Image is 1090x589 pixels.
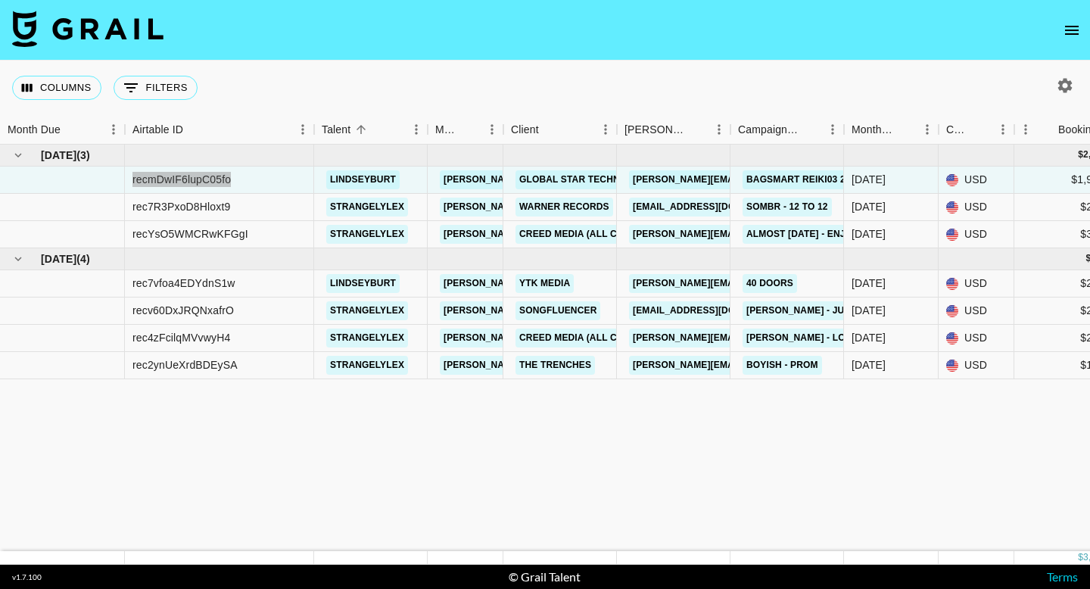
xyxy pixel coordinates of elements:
[743,225,908,244] a: Almost [DATE] - Enjoy the Ride
[515,356,595,375] a: The Trenches
[708,118,730,141] button: Menu
[440,225,687,244] a: [PERSON_NAME][EMAIL_ADDRESS][DOMAIN_NAME]
[629,329,876,347] a: [PERSON_NAME][EMAIL_ADDRESS][DOMAIN_NAME]
[852,357,886,372] div: Sep '25
[629,198,799,217] a: [EMAIL_ADDRESS][DOMAIN_NAME]
[821,118,844,141] button: Menu
[939,325,1014,352] div: USD
[183,119,204,140] button: Sort
[730,115,844,145] div: Campaign (Type)
[852,303,886,318] div: Sep '25
[743,198,832,217] a: sombr - 12 to 12
[125,115,314,145] div: Airtable ID
[629,274,876,293] a: [PERSON_NAME][EMAIL_ADDRESS][DOMAIN_NAME]
[1078,148,1083,161] div: $
[503,115,617,145] div: Client
[743,274,797,293] a: 40 Doors
[440,329,687,347] a: [PERSON_NAME][EMAIL_ADDRESS][DOMAIN_NAME]
[895,119,916,140] button: Sort
[624,115,687,145] div: [PERSON_NAME]
[939,270,1014,298] div: USD
[440,170,687,189] a: [PERSON_NAME][EMAIL_ADDRESS][DOMAIN_NAME]
[743,356,822,375] a: Boyish - Prom
[629,356,876,375] a: [PERSON_NAME][EMAIL_ADDRESS][DOMAIN_NAME]
[8,145,29,166] button: hide children
[946,115,970,145] div: Currency
[629,225,876,244] a: [PERSON_NAME][EMAIL_ADDRESS][DOMAIN_NAME]
[738,115,800,145] div: Campaign (Type)
[743,170,919,189] a: BAGSMART REIKI03 25Q3 CAMPAIGN
[326,198,408,217] a: strangelylex
[852,330,886,345] div: Sep '25
[61,119,82,140] button: Sort
[743,329,939,347] a: [PERSON_NAME] - Lost (The Kid Laroi)
[440,274,687,293] a: [PERSON_NAME][EMAIL_ADDRESS][DOMAIN_NAME]
[743,301,915,320] a: [PERSON_NAME] - Just Two Girls
[132,172,231,187] div: recmDwIF6lupC05fo
[132,357,238,372] div: rec2ynUeXrdBDEySA
[132,303,234,318] div: recv60DxJRQNxafrO
[326,329,408,347] a: strangelylex
[992,118,1014,141] button: Menu
[326,225,408,244] a: strangelylex
[939,298,1014,325] div: USD
[939,352,1014,379] div: USD
[435,115,459,145] div: Manager
[629,170,954,189] a: [PERSON_NAME][EMAIL_ADDRESS][PERSON_NAME][DOMAIN_NAME]
[132,199,230,214] div: rec7R3PxoD8Hloxt9
[405,118,428,141] button: Menu
[509,569,581,584] div: © Grail Talent
[852,226,886,242] div: Aug '25
[114,76,198,100] button: Show filters
[617,115,730,145] div: Booker
[350,119,372,140] button: Sort
[939,167,1014,194] div: USD
[41,148,76,163] span: [DATE]
[511,115,539,145] div: Client
[440,301,687,320] a: [PERSON_NAME][EMAIL_ADDRESS][DOMAIN_NAME]
[844,115,939,145] div: Month Due
[970,119,992,140] button: Sort
[322,115,350,145] div: Talent
[852,172,886,187] div: Aug '25
[1037,119,1058,140] button: Sort
[687,119,708,140] button: Sort
[852,115,895,145] div: Month Due
[459,119,481,140] button: Sort
[12,76,101,100] button: Select columns
[132,276,235,291] div: rec7vfoa4EDYdnS1w
[852,276,886,291] div: Sep '25
[515,225,673,244] a: Creed Media (All Campaigns)
[939,194,1014,221] div: USD
[515,301,600,320] a: Songfluencer
[314,115,428,145] div: Talent
[12,572,42,582] div: v 1.7.100
[41,251,76,266] span: [DATE]
[515,170,719,189] a: GLOBAL STAR Technology Canada LTD
[800,119,821,140] button: Sort
[76,148,90,163] span: ( 3 )
[852,199,886,214] div: Aug '25
[481,118,503,141] button: Menu
[515,198,613,217] a: Warner Records
[939,221,1014,248] div: USD
[132,115,183,145] div: Airtable ID
[326,356,408,375] a: strangelylex
[76,251,90,266] span: ( 4 )
[291,118,314,141] button: Menu
[12,11,163,47] img: Grail Talent
[428,115,503,145] div: Manager
[1057,15,1087,45] button: open drawer
[132,226,248,242] div: recYsO5WMCRwKFGgI
[102,118,125,141] button: Menu
[594,118,617,141] button: Menu
[440,356,687,375] a: [PERSON_NAME][EMAIL_ADDRESS][DOMAIN_NAME]
[8,248,29,270] button: hide children
[1014,118,1037,141] button: Menu
[326,274,400,293] a: lindseyburt
[939,115,1014,145] div: Currency
[916,118,939,141] button: Menu
[515,329,673,347] a: Creed Media (All Campaigns)
[326,170,400,189] a: lindseyburt
[326,301,408,320] a: strangelylex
